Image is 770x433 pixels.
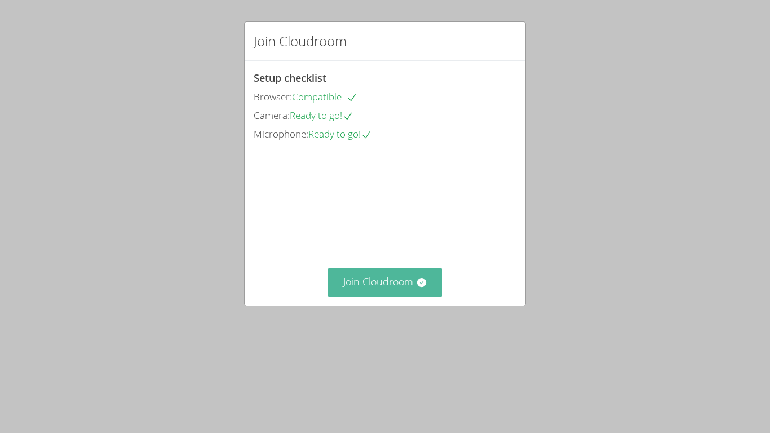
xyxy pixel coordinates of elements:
h2: Join Cloudroom [254,31,347,51]
span: Browser: [254,90,292,103]
span: Compatible [292,90,357,103]
span: Setup checklist [254,71,326,85]
span: Ready to go! [308,127,372,140]
span: Camera: [254,109,290,122]
span: Ready to go! [290,109,353,122]
button: Join Cloudroom [328,268,443,296]
span: Microphone: [254,127,308,140]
